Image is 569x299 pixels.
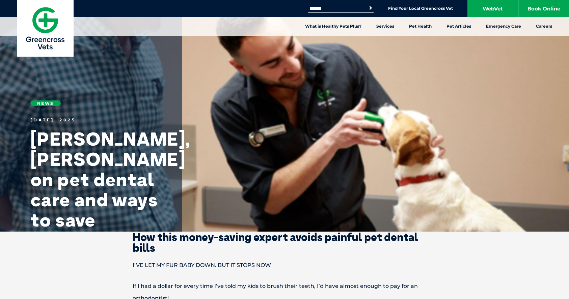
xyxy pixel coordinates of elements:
[402,17,439,36] a: Pet Health
[529,17,560,36] a: Careers
[30,100,61,106] h6: News
[388,6,453,11] a: Find Your Local Greencross Vet
[479,17,529,36] a: Emergency Care
[30,129,165,230] h1: [PERSON_NAME], [PERSON_NAME] on pet dental care and ways to save
[369,17,402,36] a: Services
[30,118,165,122] h5: [DATE]. 2025
[133,262,271,268] span: I’VE LET MY FUR BABY DOWN. BUT IT STOPS NOW
[298,17,369,36] a: What is Healthy Pets Plus?
[109,232,460,253] h2: How this money-saving expert avoids painful pet dental bills
[367,5,374,11] button: Search
[439,17,479,36] a: Pet Articles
